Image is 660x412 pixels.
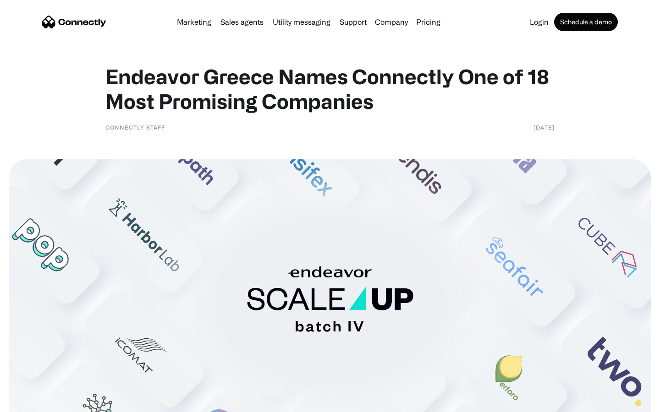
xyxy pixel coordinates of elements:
[105,123,165,132] div: Connectly Staff
[173,18,215,26] a: Marketing
[105,64,555,114] h1: Endeavor Greece Names Connectly One of 18 Most Promising Companies
[412,18,444,26] a: Pricing
[533,123,555,132] div: [DATE]
[18,396,55,409] ul: Language list
[554,13,618,31] a: Schedule a demo
[217,18,267,26] a: Sales agents
[269,18,334,26] a: Utility messaging
[526,18,552,26] a: Login
[336,18,370,26] a: Support
[9,396,55,409] aside: Language selected: English
[375,16,408,28] div: Company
